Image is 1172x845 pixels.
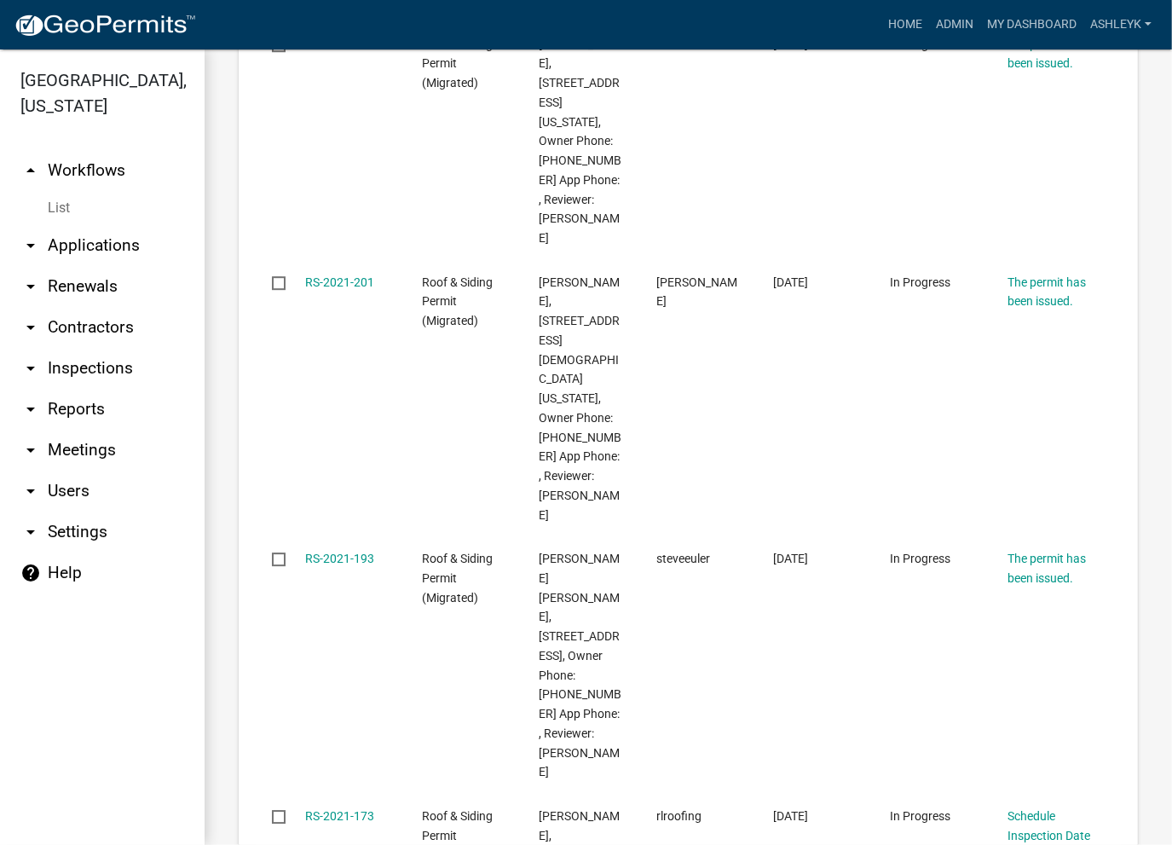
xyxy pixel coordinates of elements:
span: In Progress [890,809,950,823]
span: Jeff Wesolowski [656,275,737,309]
a: The permit has been issued. [1007,38,1086,71]
span: 04/15/2021 [773,809,808,823]
a: AshleyK [1083,9,1158,41]
a: RS-2021-193 [305,552,374,565]
i: arrow_drop_down [20,399,41,420]
i: arrow_drop_down [20,235,41,256]
i: arrow_drop_down [20,358,41,379]
i: arrow_drop_down [20,481,41,501]
a: The permit has been issued. [1007,552,1086,585]
a: Admin [929,9,980,41]
span: Van De Putte Cindy S, 2361 E HWY 6 HAMLET 46532, Owner Phone: 5742495442 App Phone: , Reviewer: A... [539,552,621,778]
i: arrow_drop_down [20,276,41,297]
a: My Dashboard [980,9,1083,41]
span: Roof & Siding Permit (Migrated) [422,275,493,328]
i: arrow_drop_up [20,160,41,181]
span: In Progress [890,275,950,289]
i: arrow_drop_down [20,440,41,460]
span: rlroofing [656,809,701,823]
a: RS-2021-201 [305,275,374,289]
a: The permit has been issued. [1007,275,1086,309]
span: Ficocello Maria E, 7454 N 400 W MICHIGAN CITY 46360, Owner Phone: 773677 3950 App Phone: , Review... [539,275,621,522]
span: 04/22/2021 [773,552,808,565]
span: Navickas Asta, 109 TWILIGHT DR MICHIGAN CITY 46360, Owner Phone: 7082120222 App Phone: , Reviewer... [539,38,621,246]
span: steveeuler [656,552,710,565]
i: arrow_drop_down [20,317,41,338]
span: Roof & Siding Permit (Migrated) [422,552,493,605]
span: Roof & Siding Permit (Migrated) [422,38,493,90]
i: help [20,563,41,583]
a: RS-2021-173 [305,809,374,823]
span: 04/27/2021 [773,275,808,289]
a: Home [881,9,929,41]
span: In Progress [890,552,950,565]
i: arrow_drop_down [20,522,41,542]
